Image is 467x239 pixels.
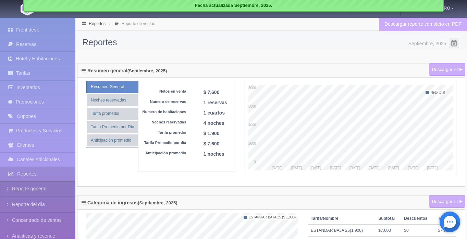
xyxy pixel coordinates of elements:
th: Subtotal [376,213,401,225]
a: Descargar PDF [429,63,465,76]
dd: $ 7,600 [204,140,244,151]
h4: Categoría de ingresos [82,200,177,207]
dd: 1 reservas [204,99,244,109]
strong: Fecha actualizada Septiembre, 2025. [195,3,272,8]
td: ESTANDAR BAJA 25(1,900) [308,225,376,237]
dd: 4 noches [204,120,244,130]
td: $7,600 [376,225,401,237]
dt: Tarifa Promedio por día [142,140,186,146]
th: Descuentos [401,213,435,225]
dt: Numero de habitaciones [142,109,186,115]
a: Resumen General [87,81,138,93]
h2: Reportes [82,38,460,47]
dd: 1 cuartos [204,109,244,120]
a: Noches reservadas [87,94,138,106]
th: Tarifa/Nombre [308,213,376,225]
a: Tarifa Promedio por Día [87,121,138,133]
a: Anticipación promedio [87,134,138,146]
a: Descargar reporte completo en PDF [379,17,467,31]
a: Tarifa promedio [87,108,138,120]
td: $7,600 [435,225,456,237]
td: ESTANDAR BAJA 25 ($ 1,900) [247,215,296,220]
img: Getabed [21,2,34,15]
span: Seleccionar Mes [449,38,459,48]
a: Reporte de ventas [122,21,155,26]
label: (Septiembre, 2025) [138,201,177,205]
dd: $ 1,900 [204,130,244,140]
dd: $ 7,600 [204,89,244,99]
td: Neto total [429,90,445,95]
label: (Septiembre, 2025) [127,69,167,73]
a: Reportes [89,21,106,26]
th: Total [435,213,456,225]
dt: Tarifa promedio [142,130,186,135]
a: Descargar PDF [429,195,465,208]
dt: Anticipación promedio [142,151,186,156]
h4: Resumen general [82,68,167,75]
dt: Netos en venta [142,89,186,94]
td: $0 [401,225,435,237]
dt: Noches reservadas [142,120,186,125]
dt: Numero de reservas [142,99,186,105]
dd: 1 noches [204,151,244,161]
